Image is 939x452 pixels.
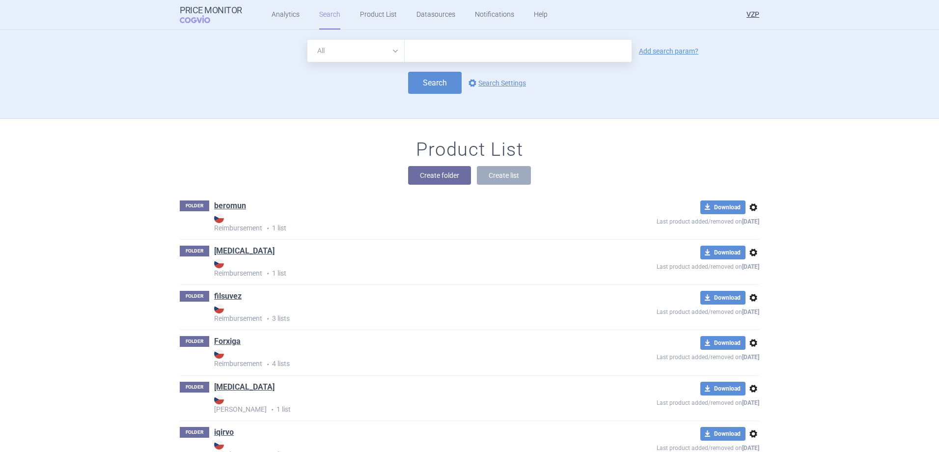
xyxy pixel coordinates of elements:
button: Download [700,291,746,305]
h1: beromun [214,200,246,213]
img: CZ [214,304,224,313]
img: CZ [214,349,224,359]
a: beromun [214,200,246,211]
a: [MEDICAL_DATA] [214,382,275,393]
strong: Reimbursement [214,304,585,322]
p: 1 list [214,395,585,415]
p: FOLDER [180,382,209,393]
button: Search [408,72,462,94]
h1: Forxiga [214,336,241,349]
a: Search Settings [467,77,526,89]
strong: [DATE] [742,399,759,406]
p: FOLDER [180,291,209,302]
strong: [DATE] [742,445,759,452]
strong: Reimbursement [214,349,585,367]
p: Last product added/removed on [585,214,759,226]
i: • [262,360,272,369]
p: Last product added/removed on [585,395,759,408]
h1: Product List [416,139,523,161]
i: • [262,224,272,233]
a: [MEDICAL_DATA] [214,246,275,256]
button: Create folder [408,166,471,185]
span: COGVIO [180,15,224,23]
p: FOLDER [180,200,209,211]
button: Download [700,200,746,214]
p: 4 lists [214,349,585,369]
button: Download [700,336,746,350]
a: filsuvez [214,291,242,302]
a: iqirvo [214,427,234,438]
p: Last product added/removed on [585,350,759,362]
strong: Price Monitor [180,5,242,15]
a: Add search param? [639,48,698,55]
strong: Reimbursement [214,213,585,232]
p: Last product added/removed on [585,259,759,272]
button: Create list [477,166,531,185]
p: 1 list [214,258,585,279]
button: Download [700,246,746,259]
h1: filsuvez [214,291,242,304]
a: Price MonitorCOGVIO [180,5,242,24]
strong: [DATE] [742,309,759,315]
button: Download [700,427,746,441]
img: CZ [214,440,224,450]
i: • [262,269,272,279]
p: 1 list [214,213,585,233]
p: FOLDER [180,427,209,438]
p: FOLDER [180,246,209,256]
img: CZ [214,395,224,404]
p: Last product added/removed on [585,305,759,317]
img: CZ [214,213,224,223]
h1: iqirvo [214,427,234,440]
p: 3 lists [214,304,585,324]
strong: [PERSON_NAME] [214,395,585,413]
i: • [267,405,276,415]
a: Forxiga [214,336,241,347]
strong: [DATE] [742,218,759,225]
i: • [262,314,272,324]
strong: [DATE] [742,263,759,270]
strong: Reimbursement [214,258,585,277]
p: FOLDER [180,336,209,347]
h1: epclusa [214,246,275,258]
button: Download [700,382,746,395]
h1: Increlex [214,382,275,395]
strong: [DATE] [742,354,759,361]
img: CZ [214,258,224,268]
